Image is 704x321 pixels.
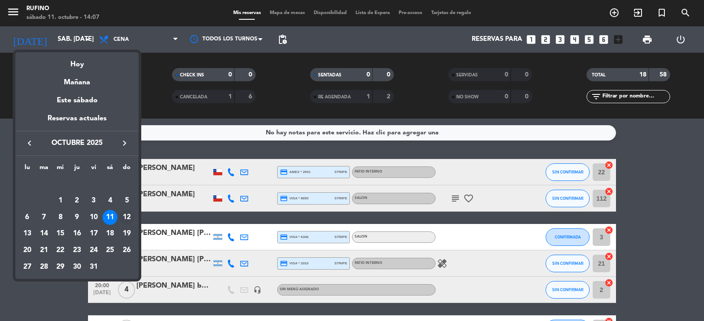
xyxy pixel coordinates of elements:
[103,210,117,225] div: 11
[36,242,52,259] td: 21 de octubre de 2025
[85,225,102,242] td: 17 de octubre de 2025
[102,225,119,242] td: 18 de octubre de 2025
[69,162,85,176] th: jueves
[118,242,135,259] td: 26 de octubre de 2025
[69,192,85,209] td: 2 de octubre de 2025
[37,243,51,258] div: 21
[36,225,52,242] td: 14 de octubre de 2025
[52,225,69,242] td: 15 de octubre de 2025
[85,162,102,176] th: viernes
[19,209,36,226] td: 6 de octubre de 2025
[118,162,135,176] th: domingo
[70,226,84,241] div: 16
[86,210,101,225] div: 10
[36,162,52,176] th: martes
[102,209,119,226] td: 11 de octubre de 2025
[85,192,102,209] td: 3 de octubre de 2025
[52,162,69,176] th: miércoles
[86,243,101,258] div: 24
[37,137,117,149] span: octubre 2025
[37,226,51,241] div: 14
[69,259,85,275] td: 30 de octubre de 2025
[118,225,135,242] td: 19 de octubre de 2025
[22,137,37,149] button: keyboard_arrow_left
[53,226,68,241] div: 15
[118,192,135,209] td: 5 de octubre de 2025
[52,242,69,259] td: 22 de octubre de 2025
[20,260,35,274] div: 27
[85,259,102,275] td: 31 de octubre de 2025
[69,242,85,259] td: 23 de octubre de 2025
[19,176,135,192] td: OCT.
[19,259,36,275] td: 27 de octubre de 2025
[70,193,84,208] div: 2
[69,225,85,242] td: 16 de octubre de 2025
[119,210,134,225] div: 12
[53,193,68,208] div: 1
[15,88,139,113] div: Este sábado
[119,193,134,208] div: 5
[15,52,139,70] div: Hoy
[24,138,35,148] i: keyboard_arrow_left
[86,260,101,274] div: 31
[20,226,35,241] div: 13
[86,193,101,208] div: 3
[52,259,69,275] td: 29 de octubre de 2025
[85,242,102,259] td: 24 de octubre de 2025
[70,260,84,274] div: 30
[119,226,134,241] div: 19
[103,193,117,208] div: 4
[19,242,36,259] td: 20 de octubre de 2025
[102,242,119,259] td: 25 de octubre de 2025
[53,210,68,225] div: 8
[36,209,52,226] td: 7 de octubre de 2025
[15,70,139,88] div: Mañana
[20,243,35,258] div: 20
[37,260,51,274] div: 28
[19,162,36,176] th: lunes
[53,243,68,258] div: 22
[19,225,36,242] td: 13 de octubre de 2025
[52,209,69,226] td: 8 de octubre de 2025
[117,137,132,149] button: keyboard_arrow_right
[36,259,52,275] td: 28 de octubre de 2025
[86,226,101,241] div: 17
[102,192,119,209] td: 4 de octubre de 2025
[70,243,84,258] div: 23
[119,243,134,258] div: 26
[119,138,130,148] i: keyboard_arrow_right
[20,210,35,225] div: 6
[53,260,68,274] div: 29
[118,209,135,226] td: 12 de octubre de 2025
[69,209,85,226] td: 9 de octubre de 2025
[37,210,51,225] div: 7
[15,113,139,131] div: Reservas actuales
[102,162,119,176] th: sábado
[103,226,117,241] div: 18
[103,243,117,258] div: 25
[52,192,69,209] td: 1 de octubre de 2025
[70,210,84,225] div: 9
[85,209,102,226] td: 10 de octubre de 2025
